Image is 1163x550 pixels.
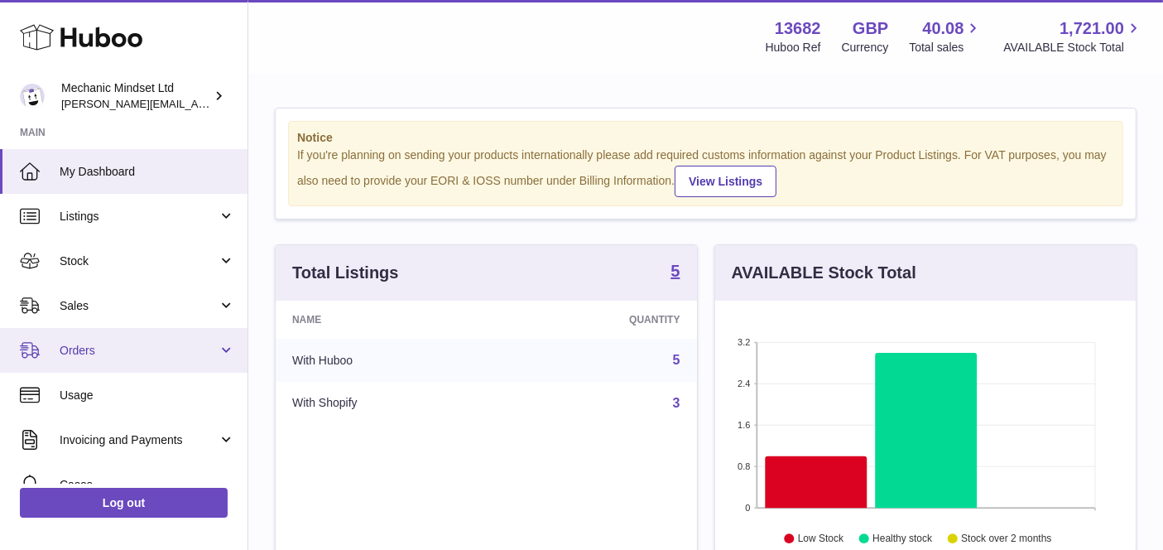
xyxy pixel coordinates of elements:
[60,388,235,403] span: Usage
[738,420,750,430] text: 1.6
[61,80,210,112] div: Mechanic Mindset Ltd
[766,40,821,55] div: Huboo Ref
[738,461,750,471] text: 0.8
[60,343,218,359] span: Orders
[1003,40,1143,55] span: AVAILABLE Stock Total
[797,533,843,544] text: Low Stock
[670,263,680,282] a: 5
[673,353,680,367] a: 5
[1060,17,1124,40] span: 1,721.00
[738,379,750,388] text: 2.4
[922,17,964,40] span: 40.08
[853,17,888,40] strong: GBP
[276,301,502,339] th: Name
[60,209,218,224] span: Listings
[502,301,696,339] th: Quantity
[60,253,218,269] span: Stock
[909,40,983,55] span: Total sales
[732,262,916,284] h3: AVAILABLE Stock Total
[297,130,1114,146] strong: Notice
[673,396,680,410] a: 3
[297,147,1114,197] div: If you're planning on sending your products internationally please add required customs informati...
[276,382,502,425] td: With Shopify
[1003,17,1143,55] a: 1,721.00 AVAILABLE Stock Total
[909,17,983,55] a: 40.08 Total sales
[738,337,750,347] text: 3.2
[670,263,680,279] strong: 5
[675,166,776,197] a: View Listings
[961,533,1051,544] text: Stock over 2 months
[61,97,332,110] span: [PERSON_NAME][EMAIL_ADDRESS][DOMAIN_NAME]
[775,17,821,40] strong: 13682
[60,477,235,493] span: Cases
[292,262,399,284] h3: Total Listings
[60,298,218,314] span: Sales
[872,533,933,544] text: Healthy stock
[745,503,750,513] text: 0
[276,339,502,382] td: With Huboo
[20,488,228,518] a: Log out
[842,40,889,55] div: Currency
[60,164,235,180] span: My Dashboard
[60,432,218,448] span: Invoicing and Payments
[20,84,45,109] img: jelaine@mechanicmindset.com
